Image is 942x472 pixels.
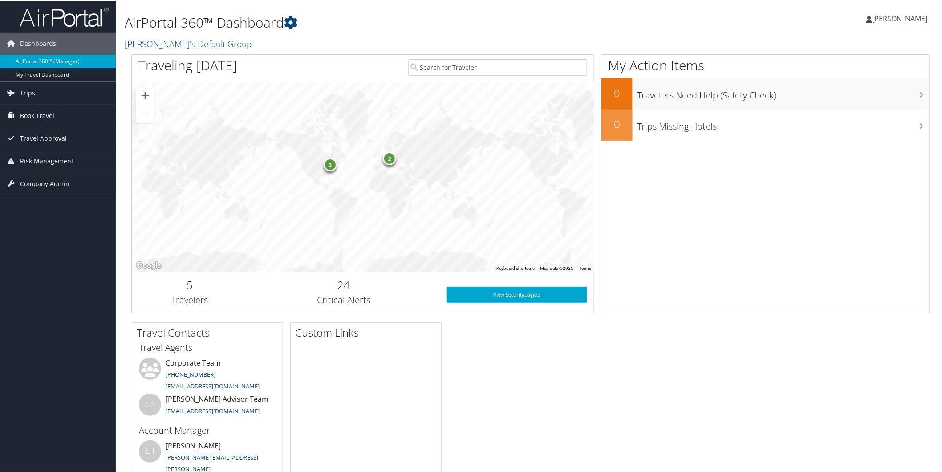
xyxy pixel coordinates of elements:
h3: Account Manager [139,423,276,436]
h3: Travelers [138,293,241,305]
img: Google [134,259,163,271]
h3: Travel Agents [139,341,276,353]
a: [PERSON_NAME]'s Default Group [125,37,254,49]
input: Search for Traveler [408,58,588,75]
div: LH [139,439,161,462]
h2: Travel Contacts [137,324,283,339]
div: CA [139,393,161,415]
span: Dashboards [20,32,56,54]
h2: 24 [254,277,434,292]
a: 0Trips Missing Hotels [601,109,930,140]
a: [EMAIL_ADDRESS][DOMAIN_NAME] [166,381,260,389]
span: Trips [20,81,35,103]
a: [EMAIL_ADDRESS][DOMAIN_NAME] [166,406,260,414]
img: airportal-logo.png [20,6,109,27]
a: [PERSON_NAME][EMAIL_ADDRESS][PERSON_NAME] [166,452,258,472]
button: Zoom in [136,86,154,104]
span: Travel Approval [20,126,67,149]
span: Risk Management [20,149,73,171]
li: [PERSON_NAME] Advisor Team [134,393,280,422]
span: Company Admin [20,172,69,194]
div: 2 [383,151,396,165]
h2: 5 [138,277,241,292]
a: Open this area in Google Maps (opens a new window) [134,259,163,271]
a: View SecurityLogic® [447,286,587,302]
span: Map data ©2025 [540,265,573,270]
h2: Custom Links [295,324,441,339]
span: Book Travel [20,104,54,126]
a: Terms (opens in new tab) [579,265,591,270]
button: Keyboard shortcuts [496,264,535,271]
h2: 0 [601,85,633,100]
h3: Trips Missing Hotels [637,115,930,132]
h3: Travelers Need Help (Safety Check) [637,84,930,101]
a: [PHONE_NUMBER] [166,370,215,378]
h1: Traveling [DATE] [138,55,237,74]
button: Zoom out [136,104,154,122]
h3: Critical Alerts [254,293,434,305]
div: 3 [324,157,337,171]
h1: My Action Items [601,55,930,74]
span: [PERSON_NAME] [873,13,928,23]
a: [PERSON_NAME] [866,4,937,31]
a: 0Travelers Need Help (Safety Check) [601,77,930,109]
h2: 0 [601,116,633,131]
h1: AirPortal 360™ Dashboard [125,12,666,31]
li: Corporate Team [134,357,280,393]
